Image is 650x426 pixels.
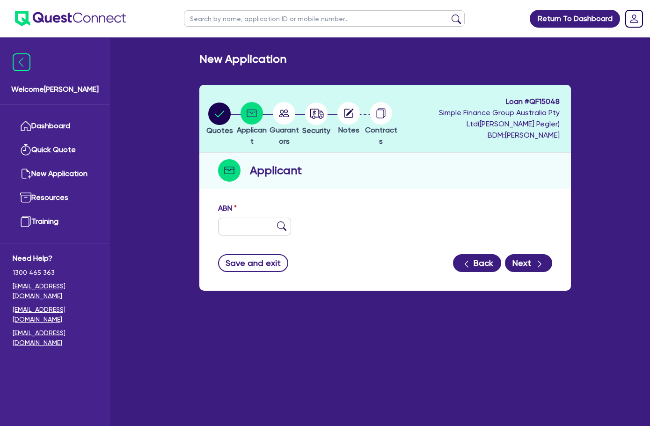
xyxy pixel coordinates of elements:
[270,125,299,146] span: Guarantors
[453,254,501,272] button: Back
[199,52,286,66] h2: New Application
[302,126,330,135] span: Security
[302,102,331,137] button: Security
[13,268,97,278] span: 1300 465 363
[206,126,233,135] span: Quotes
[13,114,97,138] a: Dashboard
[277,221,286,231] img: abn-lookup icon
[13,162,97,186] a: New Application
[13,210,97,234] a: Training
[20,144,31,155] img: quick-quote
[218,254,289,272] button: Save and exit
[15,11,126,26] img: quest-connect-logo-blue
[20,216,31,227] img: training
[250,162,302,179] h2: Applicant
[237,125,267,146] span: Applicant
[400,130,560,141] span: BDM: [PERSON_NAME]
[184,10,465,27] input: Search by name, application ID or mobile number...
[13,253,97,264] span: Need Help?
[400,96,560,107] span: Loan # QF15048
[530,10,620,28] a: Return To Dashboard
[505,254,552,272] button: Next
[218,159,241,182] img: step-icon
[13,281,97,301] a: [EMAIL_ADDRESS][DOMAIN_NAME]
[439,108,560,128] span: Simple Finance Group Australia Pty Ltd ( [PERSON_NAME] Pegler )
[13,138,97,162] a: Quick Quote
[622,7,646,31] a: Dropdown toggle
[13,328,97,348] a: [EMAIL_ADDRESS][DOMAIN_NAME]
[206,102,234,137] button: Quotes
[11,84,99,95] span: Welcome [PERSON_NAME]
[338,125,359,134] span: Notes
[20,168,31,179] img: new-application
[218,203,237,214] label: ABN
[20,192,31,203] img: resources
[13,53,30,71] img: icon-menu-close
[13,186,97,210] a: Resources
[365,125,397,146] span: Contracts
[13,305,97,324] a: [EMAIL_ADDRESS][DOMAIN_NAME]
